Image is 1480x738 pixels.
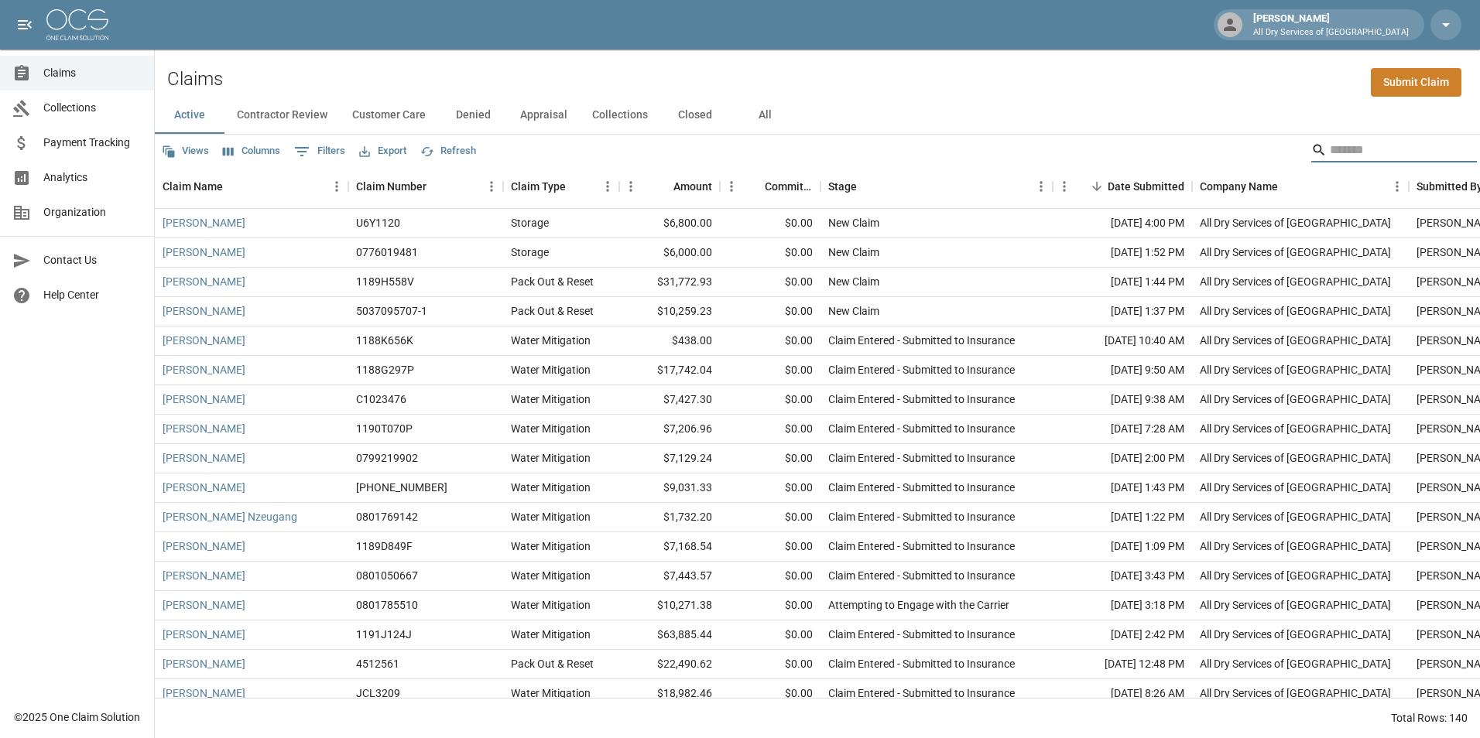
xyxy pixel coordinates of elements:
[356,656,399,671] div: 4512561
[1053,591,1192,620] div: [DATE] 3:18 PM
[43,204,142,220] span: Organization
[356,303,427,319] div: 5037095707-1
[828,274,879,289] div: New Claim
[619,503,720,532] div: $1,732.20
[828,685,1015,701] div: Claim Entered - Submitted to Insurance
[1108,165,1184,208] div: Date Submitted
[163,244,245,260] a: [PERSON_NAME]
[720,175,743,198] button: Menu
[1247,11,1415,39] div: [PERSON_NAME]
[9,9,40,40] button: open drawer
[290,139,349,164] button: Show filters
[511,362,591,378] div: Water Mitigation
[511,568,591,583] div: Water Mitigation
[619,591,720,620] div: $10,271.38
[580,97,660,134] button: Collections
[828,391,1015,407] div: Claim Entered - Submitted to Insurance
[43,169,142,186] span: Analytics
[828,215,879,231] div: New Claim
[720,209,821,238] div: $0.00
[720,326,821,356] div: $0.00
[46,9,108,40] img: ocs-logo-white-transparent.png
[619,620,720,650] div: $63,885.44
[511,538,591,554] div: Water Mitigation
[828,656,1015,671] div: Claim Entered - Submitted to Insurance
[356,274,414,289] div: 1189H558V
[828,165,857,208] div: Stage
[14,709,140,725] div: © 2025 One Claim Solution
[163,391,245,407] a: [PERSON_NAME]
[511,333,591,348] div: Water Mitigation
[720,650,821,679] div: $0.00
[1200,627,1391,642] div: All Dry Services of Atlanta
[43,287,142,303] span: Help Center
[43,100,142,116] span: Collections
[503,165,619,208] div: Claim Type
[720,415,821,444] div: $0.00
[167,68,223,91] h2: Claims
[1200,597,1391,613] div: All Dry Services of Atlanta
[1200,685,1391,701] div: All Dry Services of Atlanta
[438,97,508,134] button: Denied
[163,450,245,466] a: [PERSON_NAME]
[224,97,340,134] button: Contractor Review
[1200,333,1391,348] div: All Dry Services of Atlanta
[828,538,1015,554] div: Claim Entered - Submitted to Insurance
[1200,568,1391,583] div: All Dry Services of Atlanta
[163,685,245,701] a: [PERSON_NAME]
[1200,450,1391,466] div: All Dry Services of Atlanta
[857,176,879,197] button: Sort
[1053,175,1076,198] button: Menu
[619,679,720,709] div: $18,982.46
[720,356,821,385] div: $0.00
[163,538,245,554] a: [PERSON_NAME]
[356,627,412,642] div: 1191J124J
[511,656,594,671] div: Pack Out & Reset
[43,65,142,81] span: Claims
[619,562,720,591] div: $7,443.57
[1200,509,1391,524] div: All Dry Services of Atlanta
[1371,68,1461,97] a: Submit Claim
[1053,620,1192,650] div: [DATE] 2:42 PM
[619,650,720,679] div: $22,490.62
[730,97,800,134] button: All
[828,450,1015,466] div: Claim Entered - Submitted to Insurance
[356,333,413,348] div: 1188K656K
[1192,165,1409,208] div: Company Name
[348,165,503,208] div: Claim Number
[1311,138,1477,166] div: Search
[43,135,142,151] span: Payment Tracking
[163,480,245,495] a: [PERSON_NAME]
[720,562,821,591] div: $0.00
[416,139,480,163] button: Refresh
[1053,503,1192,532] div: [DATE] 1:22 PM
[720,444,821,473] div: $0.00
[1053,415,1192,444] div: [DATE] 7:28 AM
[356,480,447,495] div: 300-0359515-2025
[828,362,1015,378] div: Claim Entered - Submitted to Insurance
[163,333,245,348] a: [PERSON_NAME]
[828,303,879,319] div: New Claim
[660,97,730,134] button: Closed
[511,274,594,289] div: Pack Out & Reset
[619,238,720,268] div: $6,000.00
[356,421,413,436] div: 1190T070P
[1200,480,1391,495] div: All Dry Services of Atlanta
[1053,444,1192,473] div: [DATE] 2:00 PM
[828,597,1009,613] div: Attempting to Engage with the Carrier
[619,385,720,415] div: $7,427.30
[619,356,720,385] div: $17,742.04
[163,509,297,524] a: [PERSON_NAME] Nzeugang
[163,303,245,319] a: [PERSON_NAME]
[356,568,418,583] div: 0801050667
[163,421,245,436] a: [PERSON_NAME]
[508,97,580,134] button: Appraisal
[828,244,879,260] div: New Claim
[1029,175,1053,198] button: Menu
[1053,532,1192,562] div: [DATE] 1:09 PM
[1391,710,1468,726] div: Total Rows: 140
[1253,26,1409,39] p: All Dry Services of [GEOGRAPHIC_DATA]
[720,532,821,562] div: $0.00
[356,165,427,208] div: Claim Number
[356,362,414,378] div: 1188G297P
